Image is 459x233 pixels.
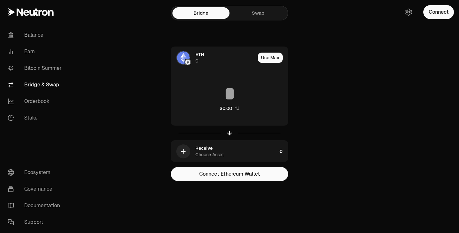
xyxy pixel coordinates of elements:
div: $0.00 [220,105,232,112]
button: ReceiveChoose Asset0 [171,141,288,162]
div: ReceiveChoose Asset [171,141,277,162]
a: Earn [3,43,69,60]
button: Connect [423,5,454,19]
div: Choose Asset [195,151,224,158]
a: Ecosystem [3,164,69,181]
div: ETH LogoEthereum LogoEthereum LogoETH0 [171,47,255,69]
a: Balance [3,27,69,43]
div: 0 [195,58,198,64]
button: Connect Ethereum Wallet [171,167,288,181]
a: Support [3,214,69,230]
a: Orderbook [3,93,69,110]
img: ETH Logo [177,51,190,64]
div: 0 [280,141,288,162]
a: Bridge [172,7,229,19]
a: Bridge & Swap [3,76,69,93]
img: Ethereum Logo [185,60,190,65]
button: $0.00 [220,105,240,112]
a: Bitcoin Summer [3,60,69,76]
a: Governance [3,181,69,197]
a: Documentation [3,197,69,214]
a: Stake [3,110,69,126]
span: ETH [195,51,204,58]
a: Swap [229,7,287,19]
button: Use Max [258,53,283,63]
div: Receive [195,145,213,151]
